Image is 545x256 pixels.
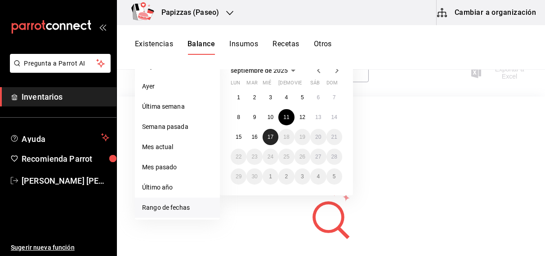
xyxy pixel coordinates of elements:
[237,94,240,101] abbr: 1 de septiembre de 2025
[22,132,98,143] span: Ayuda
[22,153,109,165] span: Recomienda Parrot
[326,109,342,125] button: 14 de septiembre de 2025
[295,168,310,185] button: 3 de octubre de 2025
[278,109,294,125] button: 11 de septiembre de 2025
[283,154,289,160] abbr: 25 de septiembre de 2025
[285,173,288,180] abbr: 2 de octubre de 2025
[333,94,336,101] abbr: 7 de septiembre de 2025
[295,149,310,165] button: 26 de septiembre de 2025
[317,94,320,101] abbr: 6 de septiembre de 2025
[315,114,321,120] abbr: 13 de septiembre de 2025
[299,154,305,160] abbr: 26 de septiembre de 2025
[229,40,258,55] button: Insumos
[269,94,272,101] abbr: 3 de septiembre de 2025
[135,198,220,218] li: Rango de fechas
[251,173,257,180] abbr: 30 de septiembre de 2025
[135,177,220,198] li: Último año
[278,149,294,165] button: 25 de septiembre de 2025
[135,117,220,137] li: Semana pasada
[263,129,278,145] button: 17 de septiembre de 2025
[22,91,109,103] span: Inventarios
[314,40,332,55] button: Otros
[326,89,342,106] button: 7 de septiembre de 2025
[251,134,257,140] abbr: 16 de septiembre de 2025
[301,94,304,101] abbr: 5 de septiembre de 2025
[236,154,241,160] abbr: 22 de septiembre de 2025
[99,23,106,31] button: open_drawer_menu
[237,114,240,120] abbr: 8 de septiembre de 2025
[326,149,342,165] button: 28 de septiembre de 2025
[231,168,246,185] button: 29 de septiembre de 2025
[295,109,310,125] button: 12 de septiembre de 2025
[10,54,111,73] button: Pregunta a Parrot AI
[278,80,331,89] abbr: jueves
[310,89,326,106] button: 6 de septiembre de 2025
[24,59,97,68] span: Pregunta a Parrot AI
[285,94,288,101] abbr: 4 de septiembre de 2025
[310,80,320,89] abbr: sábado
[333,173,336,180] abbr: 5 de octubre de 2025
[246,149,262,165] button: 23 de septiembre de 2025
[11,243,109,252] span: Sugerir nueva función
[315,134,321,140] abbr: 20 de septiembre de 2025
[231,89,246,106] button: 1 de septiembre de 2025
[135,40,173,55] button: Existencias
[251,154,257,160] abbr: 23 de septiembre de 2025
[246,129,262,145] button: 16 de septiembre de 2025
[135,76,220,97] li: Ayer
[154,7,219,18] h3: Papizzas (Paseo)
[331,154,337,160] abbr: 28 de septiembre de 2025
[263,89,278,106] button: 3 de septiembre de 2025
[269,173,272,180] abbr: 1 de octubre de 2025
[135,157,220,177] li: Mes pasado
[263,168,278,185] button: 1 de octubre de 2025
[295,129,310,145] button: 19 de septiembre de 2025
[231,80,240,89] abbr: lunes
[272,40,299,55] button: Recetas
[268,154,273,160] abbr: 24 de septiembre de 2025
[310,168,326,185] button: 4 de octubre de 2025
[268,134,273,140] abbr: 17 de septiembre de 2025
[263,149,278,165] button: 24 de septiembre de 2025
[231,67,288,74] span: septiembre de 2025
[315,154,321,160] abbr: 27 de septiembre de 2025
[295,89,310,106] button: 5 de septiembre de 2025
[246,168,262,185] button: 30 de septiembre de 2025
[299,134,305,140] abbr: 19 de septiembre de 2025
[326,80,338,89] abbr: domingo
[263,109,278,125] button: 10 de septiembre de 2025
[268,114,273,120] abbr: 10 de septiembre de 2025
[135,137,220,157] li: Mes actual
[231,129,246,145] button: 15 de septiembre de 2025
[253,94,256,101] abbr: 2 de septiembre de 2025
[236,134,241,140] abbr: 15 de septiembre de 2025
[310,109,326,125] button: 13 de septiembre de 2025
[253,114,256,120] abbr: 9 de septiembre de 2025
[310,129,326,145] button: 20 de septiembre de 2025
[310,149,326,165] button: 27 de septiembre de 2025
[22,175,109,187] span: [PERSON_NAME] [PERSON_NAME]
[283,114,289,120] abbr: 11 de septiembre de 2025
[326,129,342,145] button: 21 de septiembre de 2025
[331,114,337,120] abbr: 14 de septiembre de 2025
[135,40,332,55] div: navigation tabs
[246,89,262,106] button: 2 de septiembre de 2025
[135,97,220,117] li: Última semana
[317,173,320,180] abbr: 4 de octubre de 2025
[263,80,271,89] abbr: miércoles
[246,109,262,125] button: 9 de septiembre de 2025
[236,173,241,180] abbr: 29 de septiembre de 2025
[299,114,305,120] abbr: 12 de septiembre de 2025
[331,134,337,140] abbr: 21 de septiembre de 2025
[231,65,299,76] button: septiembre de 2025
[278,168,294,185] button: 2 de octubre de 2025
[301,173,304,180] abbr: 3 de octubre de 2025
[295,80,302,89] abbr: viernes
[326,168,342,185] button: 5 de octubre de 2025
[188,40,215,55] button: Balance
[246,80,257,89] abbr: martes
[231,109,246,125] button: 8 de septiembre de 2025
[278,89,294,106] button: 4 de septiembre de 2025
[278,129,294,145] button: 18 de septiembre de 2025
[231,149,246,165] button: 22 de septiembre de 2025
